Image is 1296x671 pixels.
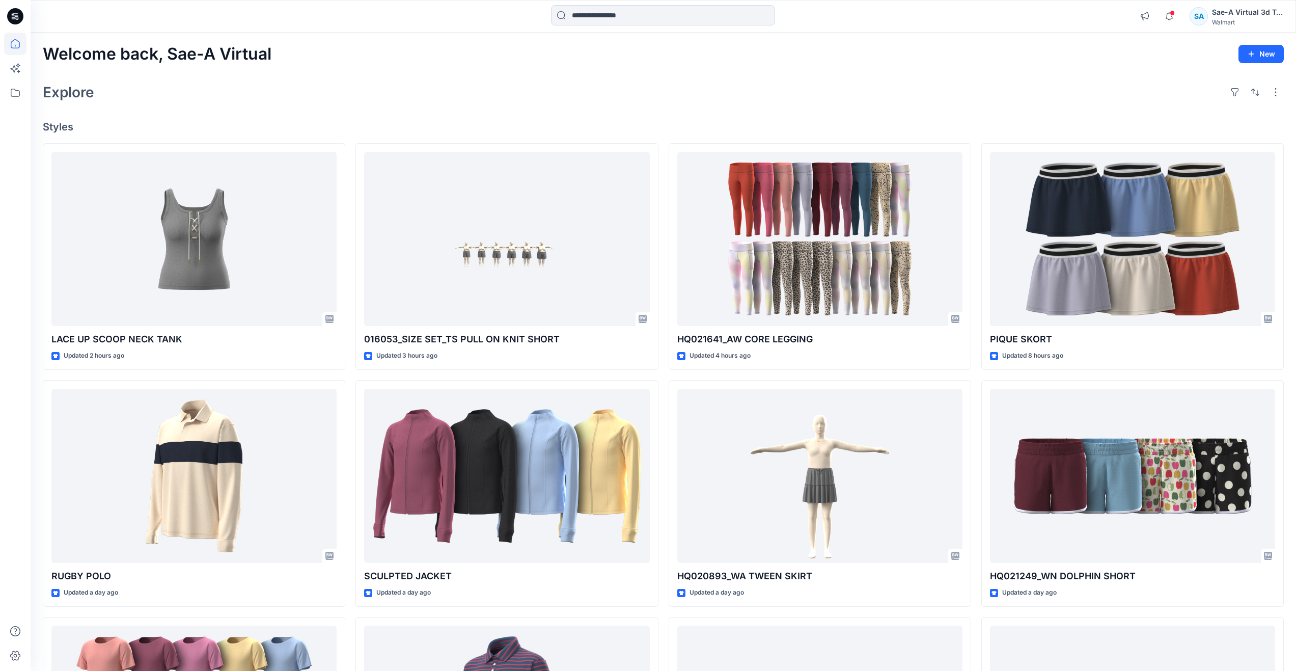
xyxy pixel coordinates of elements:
[677,332,962,346] p: HQ021641_AW CORE LEGGING
[364,569,649,583] p: SCULPTED JACKET
[1190,7,1208,25] div: SA
[64,351,124,361] p: Updated 2 hours ago
[376,351,437,361] p: Updated 3 hours ago
[677,569,962,583] p: HQ020893_WA TWEEN SKIRT
[1002,587,1057,598] p: Updated a day ago
[43,84,94,100] h2: Explore
[364,389,649,563] a: SCULPTED JACKET
[64,587,118,598] p: Updated a day ago
[1002,351,1063,361] p: Updated 8 hours ago
[990,152,1275,327] a: PIQUE SKORT
[1238,45,1284,63] button: New
[43,45,271,64] h2: Welcome back, Sae-A Virtual
[51,152,337,327] a: LACE UP SCOOP NECK TANK
[364,152,649,327] a: 016053_SIZE SET_TS PULL ON KNIT SHORT
[43,121,1284,133] h4: Styles
[990,332,1275,346] p: PIQUE SKORT
[51,332,337,346] p: LACE UP SCOOP NECK TANK
[690,587,744,598] p: Updated a day ago
[364,332,649,346] p: 016053_SIZE SET_TS PULL ON KNIT SHORT
[1212,18,1283,26] div: Walmart
[677,152,962,327] a: HQ021641_AW CORE LEGGING
[690,351,751,361] p: Updated 4 hours ago
[51,569,337,583] p: RUGBY POLO
[51,389,337,563] a: RUGBY POLO
[677,389,962,563] a: HQ020893_WA TWEEN SKIRT
[990,389,1275,563] a: HQ021249_WN DOLPHIN SHORT
[1212,6,1283,18] div: Sae-A Virtual 3d Team
[376,587,431,598] p: Updated a day ago
[990,569,1275,583] p: HQ021249_WN DOLPHIN SHORT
